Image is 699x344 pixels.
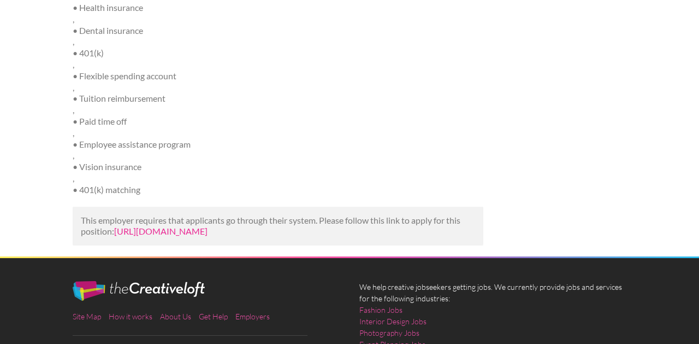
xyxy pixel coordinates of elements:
[359,327,419,339] a: Photography Jobs
[73,281,205,301] img: The Creative Loft
[109,312,152,321] a: How it works
[114,226,208,236] a: [URL][DOMAIN_NAME]
[235,312,270,321] a: Employers
[160,312,191,321] a: About Us
[359,316,426,327] a: Interior Design Jobs
[359,304,402,316] a: Fashion Jobs
[199,312,228,321] a: Get Help
[73,312,101,321] a: Site Map
[81,215,476,238] p: This employer requires that applicants go through their system. Please follow this link to apply ...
